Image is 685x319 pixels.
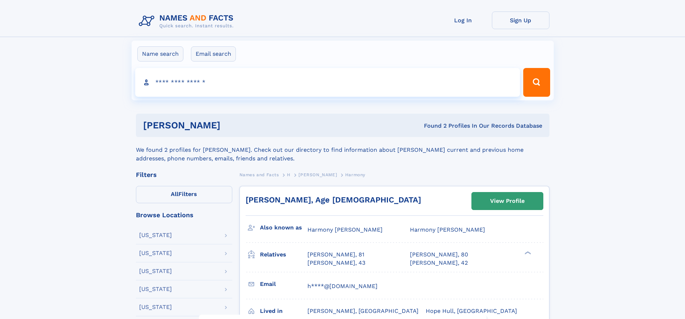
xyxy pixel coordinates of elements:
a: Log In [434,12,492,29]
a: H [287,170,291,179]
a: Sign Up [492,12,549,29]
span: Harmony [PERSON_NAME] [410,226,485,233]
h3: Also known as [260,222,307,234]
label: Name search [137,46,183,61]
div: [US_STATE] [139,268,172,274]
div: We found 2 profiles for [PERSON_NAME]. Check out our directory to find information about [PERSON_... [136,137,549,163]
span: [PERSON_NAME] [298,172,337,177]
div: Filters [136,172,232,178]
span: Harmony [345,172,365,177]
a: [PERSON_NAME], 42 [410,259,468,267]
div: [US_STATE] [139,304,172,310]
button: Search Button [523,68,550,97]
span: H [287,172,291,177]
a: [PERSON_NAME], Age [DEMOGRAPHIC_DATA] [246,195,421,204]
h3: Relatives [260,249,307,261]
a: Names and Facts [239,170,279,179]
span: Hope Hull, [GEOGRAPHIC_DATA] [426,307,517,314]
span: Harmony [PERSON_NAME] [307,226,383,233]
span: All [171,191,178,197]
div: [US_STATE] [139,232,172,238]
a: [PERSON_NAME], 80 [410,251,468,259]
div: ❯ [523,251,531,255]
div: [US_STATE] [139,250,172,256]
span: [PERSON_NAME], [GEOGRAPHIC_DATA] [307,307,419,314]
label: Filters [136,186,232,203]
input: search input [135,68,520,97]
div: Found 2 Profiles In Our Records Database [322,122,542,130]
a: [PERSON_NAME] [298,170,337,179]
h1: [PERSON_NAME] [143,121,322,130]
div: Browse Locations [136,212,232,218]
a: View Profile [472,192,543,210]
a: [PERSON_NAME], 81 [307,251,364,259]
div: [US_STATE] [139,286,172,292]
div: View Profile [490,193,525,209]
label: Email search [191,46,236,61]
h3: Lived in [260,305,307,317]
a: [PERSON_NAME], 43 [307,259,365,267]
img: Logo Names and Facts [136,12,239,31]
h3: Email [260,278,307,290]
